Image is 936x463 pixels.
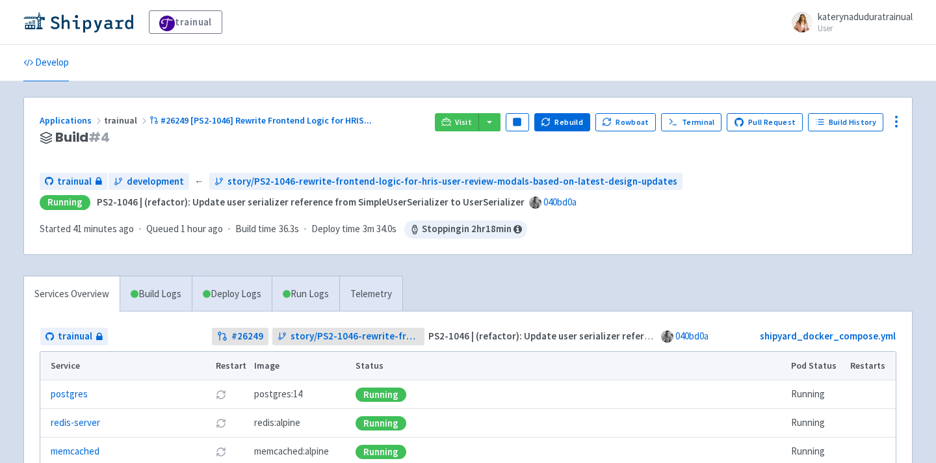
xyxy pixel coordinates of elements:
[435,113,479,131] a: Visit
[356,445,406,459] div: Running
[97,196,525,208] strong: PS2-1046 | (refactor): Update user serializer reference from SimpleUserSerializer to UserSerializer
[58,329,92,344] span: trainual
[272,276,339,312] a: Run Logs
[146,222,223,235] span: Queued
[209,173,682,191] a: story/PS2-1046-rewrite-frontend-logic-for-hris-user-review-modals-based-on-latest-design-updates
[272,328,425,345] a: story/PS2-1046-rewrite-frontend-logic-for-hris-user-review-modals-based-on-latest-design-updates
[216,390,226,400] button: Restart pod
[51,416,100,430] a: redis-server
[279,222,299,237] span: 36.3s
[661,113,721,131] a: Terminal
[40,173,107,191] a: trainual
[227,174,677,189] span: story/PS2-1046-rewrite-frontend-logic-for-hris-user-review-modals-based-on-latest-design-updates
[356,416,406,430] div: Running
[23,12,133,33] img: Shipyard logo
[127,174,184,189] span: development
[428,330,856,342] strong: PS2-1046 | (refactor): Update user serializer reference from SimpleUserSerializer to UserSerializer
[88,128,110,146] span: # 4
[727,113,803,131] a: Pull Request
[339,276,402,312] a: Telemetry
[534,113,590,131] button: Rebuild
[40,328,108,345] a: trainual
[194,174,204,189] span: ←
[104,114,149,126] span: trainual
[543,196,577,208] a: 040bd0a
[212,328,268,345] a: #26249
[40,220,527,239] div: · · ·
[120,276,192,312] a: Build Logs
[506,113,529,131] button: Pause
[51,444,99,459] a: memcached
[23,45,69,81] a: Develop
[787,352,846,380] th: Pod Status
[846,352,896,380] th: Restarts
[55,130,110,145] span: Build
[57,174,92,189] span: trainual
[149,10,222,34] a: trainual
[40,114,104,126] a: Applications
[311,222,360,237] span: Deploy time
[675,330,708,342] a: 040bd0a
[216,418,226,429] button: Restart pod
[73,222,134,235] time: 41 minutes ago
[51,387,88,402] a: postgres
[254,416,300,430] span: redis:alpine
[404,220,527,239] span: Stopping in 2 hr 18 min
[181,222,223,235] time: 1 hour ago
[40,352,211,380] th: Service
[787,409,846,438] td: Running
[254,444,329,459] span: memcached:alpine
[352,352,787,380] th: Status
[109,173,189,191] a: development
[161,114,372,126] span: #26249 [PS2-1046] Rewrite Frontend Logic for HRIS ...
[356,388,406,402] div: Running
[291,329,420,344] span: story/PS2-1046-rewrite-frontend-logic-for-hris-user-review-modals-based-on-latest-design-updates
[40,195,90,210] div: Running
[787,380,846,409] td: Running
[149,114,374,126] a: #26249 [PS2-1046] Rewrite Frontend Logic for HRIS...
[455,117,472,127] span: Visit
[40,222,134,235] span: Started
[216,447,226,457] button: Restart pod
[808,113,883,131] a: Build History
[211,352,250,380] th: Restart
[24,276,120,312] a: Services Overview
[363,222,396,237] span: 3m 34.0s
[784,12,913,33] a: katerynaduduratrainual User
[235,222,276,237] span: Build time
[254,387,302,402] span: postgres:14
[595,113,656,131] button: Rowboat
[818,10,913,23] span: katerynaduduratrainual
[231,329,263,344] strong: # 26249
[192,276,272,312] a: Deploy Logs
[250,352,352,380] th: Image
[818,24,913,33] small: User
[760,330,896,342] a: shipyard_docker_compose.yml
